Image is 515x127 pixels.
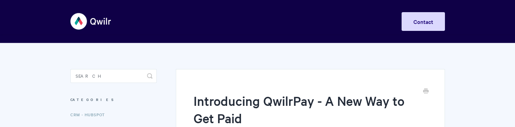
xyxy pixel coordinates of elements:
img: Qwilr Help Center [70,8,112,34]
a: Print this Article [423,88,429,95]
h3: Categories [70,93,157,106]
a: Contact [402,12,445,31]
a: CRM - HubSpot [70,108,110,121]
input: Search [70,69,157,83]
